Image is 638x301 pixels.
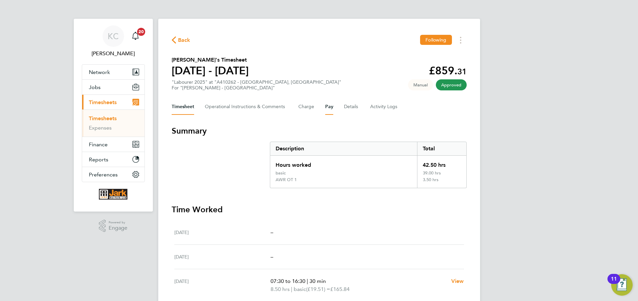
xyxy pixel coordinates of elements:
[270,156,417,170] div: Hours worked
[109,225,127,231] span: Engage
[451,278,464,284] span: View
[436,79,467,90] span: This timesheet has been approved.
[99,189,127,200] img: corerecruiter-logo-retina.png
[172,99,194,115] button: Timesheet
[276,170,286,176] div: basic
[276,177,297,182] div: AWR OT 1
[330,286,350,292] span: £165.84
[611,279,617,288] div: 11
[306,286,330,292] span: (£19.51) =
[271,286,290,292] span: 8.50 hrs
[270,142,417,155] div: Description
[344,99,359,115] button: Details
[417,142,466,155] div: Total
[271,253,273,260] span: –
[82,189,145,200] a: Go to home page
[174,253,271,261] div: [DATE]
[294,285,306,293] span: basic
[89,156,108,163] span: Reports
[417,170,466,177] div: 39.00 hrs
[82,65,144,79] button: Network
[82,95,144,109] button: Timesheets
[108,32,119,41] span: KC
[82,109,144,137] div: Timesheets
[89,171,118,178] span: Preferences
[137,28,145,36] span: 20
[429,64,467,77] app-decimal: £859.
[82,152,144,167] button: Reports
[172,79,341,91] div: "Labourer 2025" at "A410262 - [GEOGRAPHIC_DATA], [GEOGRAPHIC_DATA]"
[109,220,127,225] span: Powered by
[205,99,288,115] button: Operational Instructions & Comments
[174,277,271,293] div: [DATE]
[307,278,308,284] span: |
[325,99,333,115] button: Pay
[417,177,466,188] div: 3.50 hrs
[89,99,117,105] span: Timesheets
[420,35,452,45] button: Following
[455,35,467,45] button: Timesheets Menu
[178,36,190,44] span: Back
[172,36,190,44] button: Back
[82,50,145,58] span: Kelly Cartwright
[298,99,314,115] button: Charge
[309,278,326,284] span: 30 min
[99,220,127,232] a: Powered byEngage
[82,167,144,182] button: Preferences
[89,84,101,90] span: Jobs
[451,277,464,285] a: View
[174,228,271,236] div: [DATE]
[129,25,142,47] a: 20
[425,37,446,43] span: Following
[172,126,467,136] h3: Summary
[82,25,145,58] a: KC[PERSON_NAME]
[457,67,467,76] span: 31
[82,80,144,94] button: Jobs
[417,156,466,170] div: 42.50 hrs
[172,85,341,91] div: For "[PERSON_NAME] - [GEOGRAPHIC_DATA]"
[89,141,108,148] span: Finance
[291,286,292,292] span: |
[89,69,110,75] span: Network
[271,229,273,235] span: –
[611,274,633,296] button: Open Resource Center, 11 new notifications
[89,115,117,122] a: Timesheets
[172,64,249,77] h1: [DATE] - [DATE]
[82,137,144,152] button: Finance
[172,204,467,215] h3: Time Worked
[270,142,467,188] div: Summary
[370,99,398,115] button: Activity Logs
[408,79,433,90] span: This timesheet was manually created.
[172,56,249,64] h2: [PERSON_NAME]'s Timesheet
[74,19,153,212] nav: Main navigation
[271,278,305,284] span: 07:30 to 16:30
[89,125,112,131] a: Expenses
